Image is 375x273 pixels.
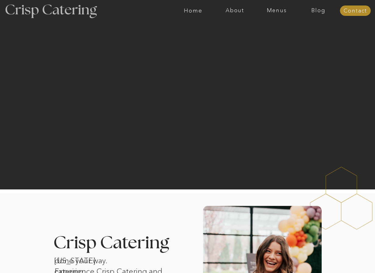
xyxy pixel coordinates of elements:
a: Contact [340,8,371,14]
a: About [214,8,256,14]
h1: [US_STATE] catering [54,255,118,263]
a: Menus [256,8,298,14]
h3: Crisp Catering [53,234,185,252]
a: Blog [298,8,339,14]
a: Home [172,8,214,14]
